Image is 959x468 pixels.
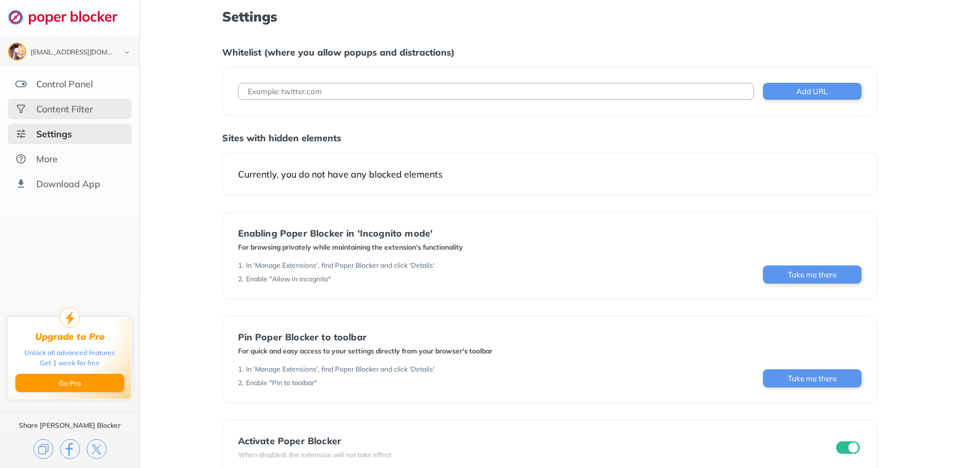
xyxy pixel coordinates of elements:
img: copy.svg [33,439,53,459]
img: x.svg [87,439,107,459]
img: about.svg [15,153,27,165]
div: Get 1 week for free [40,358,100,368]
div: In 'Manage Extensions', find Poper Blocker and click 'Details' [246,365,435,374]
div: More [36,153,58,165]
img: ACg8ocJw1irQ3zsUbRgFVQ8LRPoExGUYIlWOEllSjIC6fH0IV9DVFzXn=s96-c [9,44,25,60]
div: 2 . [238,275,244,284]
div: Enable "Pin to toolbar" [246,378,317,387]
input: Example: twitter.com [238,83,754,100]
div: Activate Poper Blocker [238,436,391,446]
img: settings-selected.svg [15,128,27,140]
div: Share [PERSON_NAME] Blocker [19,421,121,430]
div: When disabled, the extension will not take effect [238,450,391,459]
div: 1 . [238,261,244,270]
div: In 'Manage Extensions', find Poper Blocker and click 'Details' [246,261,435,270]
img: chevron-bottom-black.svg [120,47,134,58]
div: Enabling Poper Blocker in 'Incognito mode' [238,228,463,238]
div: Pin Poper Blocker to toolbar [238,332,493,342]
div: Enable "Allow in incognito" [246,275,331,284]
div: Download App [36,178,100,189]
img: social.svg [15,103,27,115]
div: Upgrade to Pro [35,331,105,342]
div: Currently, you do not have any blocked elements [238,168,862,180]
img: download-app.svg [15,178,27,189]
button: Go Pro [15,374,124,392]
div: Settings [36,128,72,140]
button: Take me there [763,369,862,387]
img: logo-webpage.svg [8,9,130,25]
button: Take me there [763,265,862,284]
div: For browsing privately while maintaining the extension's functionality [238,243,463,252]
div: bostonhaze420@gmail.com [31,49,114,57]
div: Whitelist (where you allow popups and distractions) [222,47,877,58]
img: features.svg [15,78,27,90]
div: Control Panel [36,78,93,90]
img: upgrade-to-pro.svg [60,307,80,328]
img: facebook.svg [60,439,80,459]
h1: Settings [222,9,877,24]
div: Sites with hidden elements [222,132,877,144]
div: 2 . [238,378,244,387]
div: Unlock all advanced features [24,348,115,358]
div: 1 . [238,365,244,374]
div: For quick and easy access to your settings directly from your browser's toolbar [238,347,493,356]
div: Content Filter [36,103,93,115]
button: Add URL [763,83,862,100]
